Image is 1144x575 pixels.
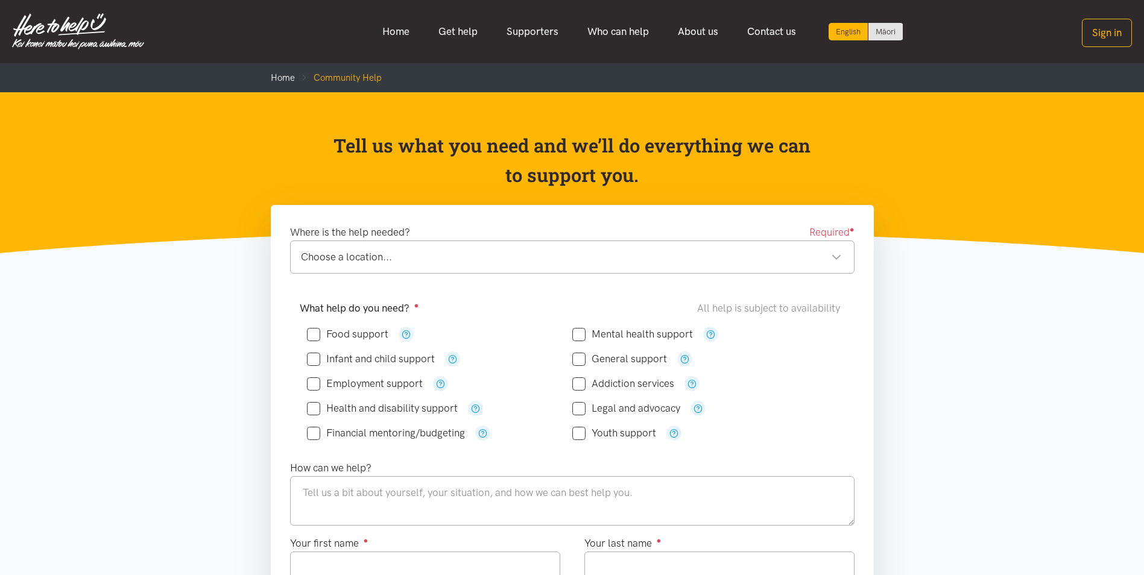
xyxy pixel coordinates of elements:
label: Financial mentoring/budgeting [307,428,465,438]
a: Home [271,72,295,83]
a: Home [368,19,424,45]
a: Switch to Te Reo Māori [868,23,903,40]
div: All help is subject to availability [697,300,845,316]
li: Community Help [295,71,382,85]
label: Mental health support [572,329,693,339]
img: Home [12,13,144,49]
p: Tell us what you need and we’ll do everything we can to support you. [332,131,812,190]
a: Get help [424,19,492,45]
div: Choose a location... [301,249,842,265]
label: What help do you need? [300,300,419,316]
label: Health and disability support [307,403,458,413]
label: Legal and advocacy [572,403,680,413]
div: Language toggle [829,23,903,40]
label: Addiction services [572,379,674,389]
sup: ● [414,301,419,310]
label: Where is the help needed? [290,224,410,240]
button: Sign in [1082,19,1132,47]
sup: ● [364,536,368,545]
label: Youth support [572,428,656,438]
sup: ● [657,536,662,545]
span: Required [809,224,855,240]
a: Contact us [733,19,811,45]
a: Supporters [492,19,573,45]
label: How can we help? [290,460,371,476]
a: Who can help [573,19,663,45]
label: Employment support [307,379,423,389]
label: Infant and child support [307,354,435,364]
label: Food support [307,329,388,339]
label: Your last name [584,535,662,551]
sup: ● [850,225,855,234]
div: Current language [829,23,868,40]
label: General support [572,354,667,364]
label: Your first name [290,535,368,551]
a: About us [663,19,733,45]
